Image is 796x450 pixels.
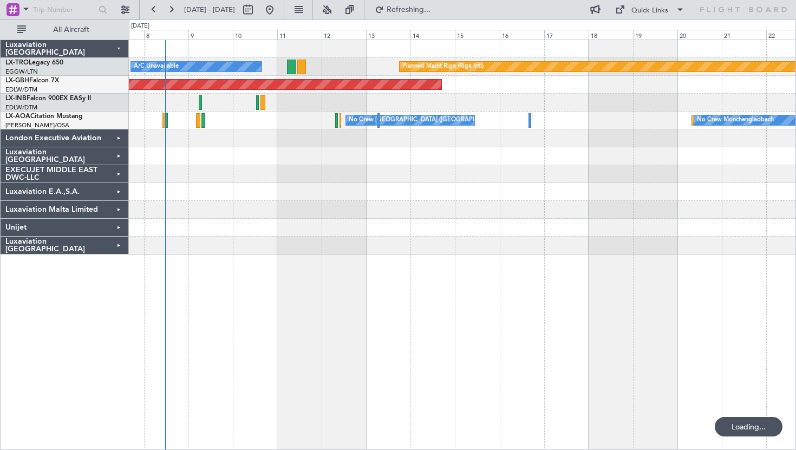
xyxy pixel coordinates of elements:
[5,86,37,94] a: EDLW/DTM
[410,30,455,40] div: 14
[455,30,499,40] div: 15
[715,417,782,436] div: Loading...
[5,121,69,129] a: [PERSON_NAME]/QSA
[5,60,29,66] span: LX-TRO
[722,30,766,40] div: 21
[5,95,91,102] a: LX-INBFalcon 900EX EASy II
[370,1,435,18] button: Refreshing...
[5,77,59,84] a: LX-GBHFalcon 7X
[33,2,95,18] input: Trip Number
[402,58,484,75] div: Planned Maint Riga (Riga Intl)
[631,5,668,16] div: Quick Links
[677,30,722,40] div: 20
[589,30,633,40] div: 18
[134,58,179,75] div: A/C Unavailable
[5,77,29,84] span: LX-GBH
[28,26,114,34] span: All Aircraft
[610,1,690,18] button: Quick Links
[697,112,774,128] div: No Crew Monchengladbach
[500,30,544,40] div: 16
[349,112,505,128] div: No Crew [GEOGRAPHIC_DATA] ([GEOGRAPHIC_DATA])
[144,30,188,40] div: 8
[5,113,83,120] a: LX-AOACitation Mustang
[12,21,118,38] button: All Aircraft
[277,30,322,40] div: 11
[366,30,410,40] div: 13
[5,103,37,112] a: EDLW/DTM
[322,30,366,40] div: 12
[131,22,149,31] div: [DATE]
[5,95,27,102] span: LX-INB
[233,30,277,40] div: 10
[184,5,235,15] span: [DATE] - [DATE]
[188,30,233,40] div: 9
[5,68,38,76] a: EGGW/LTN
[544,30,589,40] div: 17
[5,113,30,120] span: LX-AOA
[386,6,432,14] span: Refreshing...
[5,60,63,66] a: LX-TROLegacy 650
[633,30,677,40] div: 19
